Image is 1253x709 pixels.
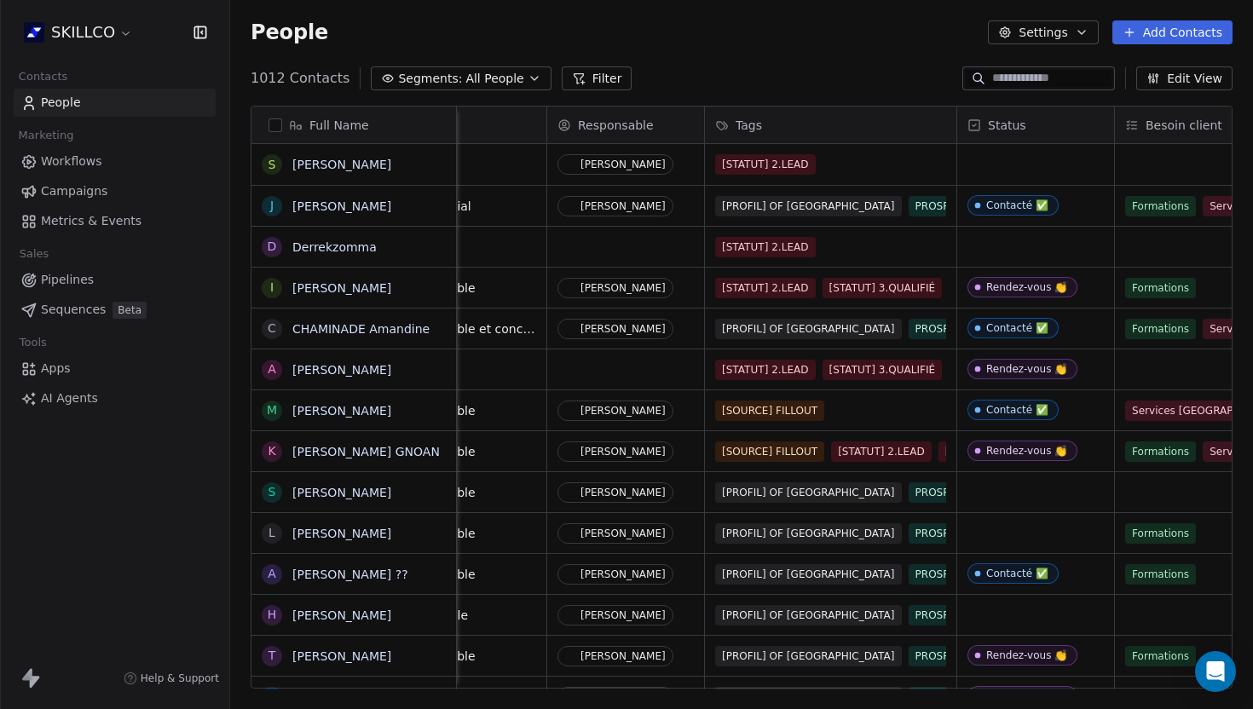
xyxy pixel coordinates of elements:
div: C [268,320,276,337]
div: Contacté ✅ [986,568,1048,579]
span: [STATUT] 3.QUALIFIÉ [938,441,1059,462]
div: grid [251,144,457,689]
span: PROSPECTION FORMATION IA [909,564,1073,585]
span: Contacts [11,64,75,89]
span: Marketing [11,123,81,148]
span: Sequences [41,301,106,319]
span: [STATUT] 2.LEAD [715,154,816,175]
span: Metrics & Events [41,212,141,230]
a: Derrekzomma [292,240,377,254]
span: Beta [113,302,147,319]
span: [PROFIL] OF [GEOGRAPHIC_DATA] [715,196,902,216]
span: Responsable [400,648,536,665]
span: Campaigns [41,182,107,200]
div: D [268,238,277,256]
div: Rendez-vous 👏 [986,281,1067,293]
span: Responsable [400,443,536,460]
span: Pipelines [41,271,94,289]
span: [PROFIL] OF [GEOGRAPHIC_DATA] [715,482,902,503]
a: Help & Support [124,672,219,685]
div: Contacté ✅ [986,322,1048,334]
button: Filter [562,66,632,90]
span: [STATUT] 2.LEAD [715,360,816,380]
div: Status [957,107,1114,143]
span: Responsable [400,484,536,501]
a: [PERSON_NAME] GNOAN [292,445,440,458]
a: Apps [14,354,216,383]
span: PROSPECTION FORMATION IA [909,196,1073,216]
span: [PROFIL] OF [GEOGRAPHIC_DATA] [715,564,902,585]
span: [PROFIL] OF [GEOGRAPHIC_DATA] [715,523,902,544]
div: [PERSON_NAME] [580,487,666,499]
span: Tools [12,330,54,355]
span: People [251,20,328,45]
span: PROSPECTION FORMATION IA [909,482,1073,503]
span: Commercial [400,198,536,215]
span: 1012 Contacts [251,68,349,89]
div: Contacté ✅ [986,404,1048,416]
div: M [267,401,277,419]
span: Workflows [41,153,102,170]
span: SKILLCO [51,21,115,43]
a: CHAMINADE Amandine [292,322,430,336]
a: SequencesBeta [14,296,216,324]
a: Pipelines [14,266,216,294]
div: Tags [705,107,956,143]
button: Edit View [1136,66,1233,90]
button: Settings [988,20,1098,44]
span: [SOURCE] FILLOUT [715,401,824,421]
div: Responsable [547,107,704,143]
a: [PERSON_NAME] [292,404,391,418]
span: Formations [1125,564,1196,585]
span: Responsable et conceptrice formation [400,320,536,337]
div: [PERSON_NAME] [580,405,666,417]
div: Full Name [251,107,456,143]
span: Responsable [400,525,536,542]
div: [PERSON_NAME] [580,200,666,212]
span: Help & Support [141,672,219,685]
div: [PERSON_NAME] [580,282,666,294]
button: Add Contacts [1112,20,1233,44]
span: Responsable [400,402,536,419]
div: Rendez-vous 👏 [986,363,1067,375]
div: Open Intercom Messenger [1195,651,1236,692]
a: [PERSON_NAME] [292,281,391,295]
div: [PERSON_NAME] [580,446,666,458]
div: [PERSON_NAME] [580,568,666,580]
div: Rendez-vous 👏 [986,445,1067,457]
span: PROSPECTION FORMATION IA [909,605,1073,625]
span: [STATUT] 3.QUALIFIÉ [823,278,943,298]
span: Sales [12,241,56,267]
span: Co-fondateur [400,689,536,706]
div: T [268,647,276,665]
span: [PROFIL] OF [GEOGRAPHIC_DATA] [715,605,902,625]
span: [PROFIL] OF [GEOGRAPHIC_DATA] [715,319,902,339]
span: [SOURCE] FILLOUT [715,441,824,462]
span: PROSPECTION FORMATION IA [909,319,1073,339]
span: Responsable [400,280,536,297]
a: Campaigns [14,177,216,205]
span: Formations [1125,441,1196,462]
span: Besoin client [1146,117,1222,134]
div: S [268,156,276,174]
div: k [268,442,275,460]
div: A [268,565,276,583]
span: Formations [1125,319,1196,339]
div: I [270,279,274,297]
span: Formations [1125,523,1196,544]
a: AI Agents [14,384,216,412]
span: Segments: [398,70,462,88]
span: [STATUT] 2.LEAD [715,278,816,298]
span: Tags [736,117,762,134]
div: [PERSON_NAME] [580,323,666,335]
div: L [268,524,275,542]
span: Full Name [309,117,369,134]
span: People [41,94,81,112]
div: H [268,606,277,624]
span: [STATUT] 2.LEAD [831,441,932,462]
div: [PERSON_NAME] [580,159,666,170]
button: SKILLCO [20,18,136,47]
span: Status [988,117,1026,134]
a: Metrics & Events [14,207,216,235]
div: [PERSON_NAME] [580,650,666,662]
